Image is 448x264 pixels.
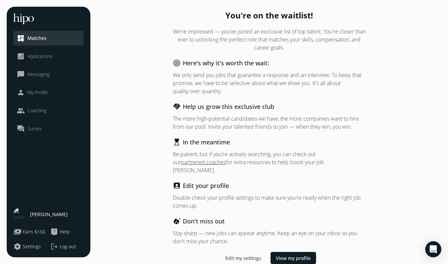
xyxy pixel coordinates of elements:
h2: In the meantime [183,137,230,147]
span: Coaching [27,107,47,114]
p: Double-check your profile settings to make sure you're ready when the right job comes up. [173,194,366,210]
a: chat_bubble_outlineMessaging [17,70,80,78]
button: settingsSettings [13,243,41,251]
button: Edit my settings [223,252,264,264]
span: Edit my settings [225,255,261,262]
div: Open Intercom Messenger [425,241,441,257]
button: live_helpHelp [50,228,70,236]
img: hh-logo-white [13,13,34,24]
a: partnered coaches [181,158,226,166]
span: Applications [27,53,53,60]
span: dashboard [17,34,25,42]
p: Stay sharp — new jobs can appear anytime. Keep an eye on your inbox so you don't miss your chance. [173,229,366,245]
span: payments [13,228,21,236]
a: analyticsApplications [17,52,80,60]
span: View my profile [276,255,311,262]
span: Matches [27,35,47,42]
p: Be patient, but if you're actively searching, you can check out our for extra resources to help b... [173,150,366,174]
button: paymentsEarn $150 [13,228,45,236]
a: paymentsEarn $150 [13,228,47,236]
span: [PERSON_NAME] [30,211,68,218]
button: logoutLog out [50,243,84,251]
span: question_answer [17,125,25,133]
a: personMy Profile [17,88,80,96]
span: Earn $150 [23,228,45,235]
a: settingsSettings [13,243,47,251]
span: logout [50,243,58,251]
img: user-photo [13,208,27,221]
p: The more high-potential candidates we have, the more companies want to hire from our pool. Invite... [173,115,366,131]
span: account_box [173,182,181,190]
span: Messaging [27,71,50,78]
a: peopleCoaching [17,107,80,115]
p: We're impressed — you've joined an exclusive list of top talent. You're closer than ever to unloc... [173,27,366,52]
span: people [17,107,25,115]
h2: Here's why it's worth the wait: [183,58,269,68]
span: target [173,59,181,67]
span: emergency_heat [173,217,181,225]
span: chat_bubble_outline [17,70,25,78]
span: analytics [17,52,25,60]
span: Survey [27,125,41,132]
span: person [17,88,25,96]
span: hourglass_top [173,138,181,146]
span: settings [13,243,21,251]
p: We only send you jobs that guarantee a response and an interview. To keep that promise, we have t... [173,71,366,95]
h2: You're on the waitlist! [173,10,366,21]
a: dashboardMatches [17,34,80,42]
a: question_answerSurvey [17,125,80,133]
h2: Don't miss out [183,216,225,226]
span: My Profile [27,89,48,96]
span: Settings [23,243,41,250]
span: Help [60,228,70,235]
h2: Edit your profile [183,181,229,190]
h2: Help us grow this exclusive club [183,102,274,111]
a: live_helpHelp [50,228,84,236]
button: View my profile [271,252,316,264]
span: live_help [50,228,58,236]
span: Log out [60,243,76,250]
span: handshake [173,103,181,111]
